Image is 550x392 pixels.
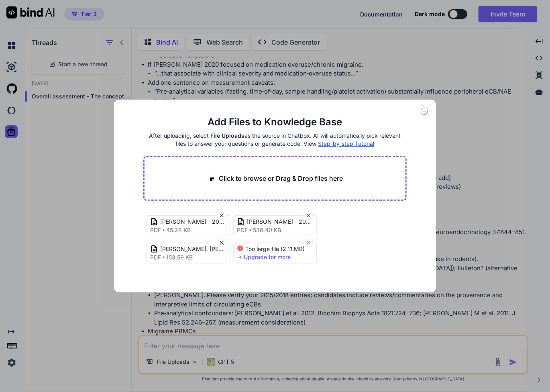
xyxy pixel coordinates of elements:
[237,226,248,234] span: pdf
[150,253,161,261] span: pdf
[160,245,224,253] span: [PERSON_NAME], [PERSON_NAME] - 2014 - Endocannabinoid Signaling in the Etiology and Treatment of ...
[143,132,407,148] h4: After uploading, select as the source in Chatbox. AI will automatically pick relevant files to an...
[210,132,244,139] span: File Uploads
[150,226,161,234] span: pdf
[160,218,224,226] span: [PERSON_NAME] - 2015 - The Endocannabinoid Signaling System in the CNS A Primer_1
[166,226,191,234] span: 45.28 KB
[247,218,311,226] span: [PERSON_NAME] - 2017 - Circulating Endocannabinoids From Whence Do They Come and Where are They G...
[245,245,310,253] span: Too large file (2.11 MB)
[237,253,291,261] div: -> Upgrade for more
[143,116,407,129] h2: Add Files to Knowledge Base
[166,253,193,261] span: 153.59 KB
[253,226,281,234] span: 536.40 KB
[318,140,374,147] span: Step-by-step Tutorial
[219,174,343,183] p: Click to browse or Drag & Drop files here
